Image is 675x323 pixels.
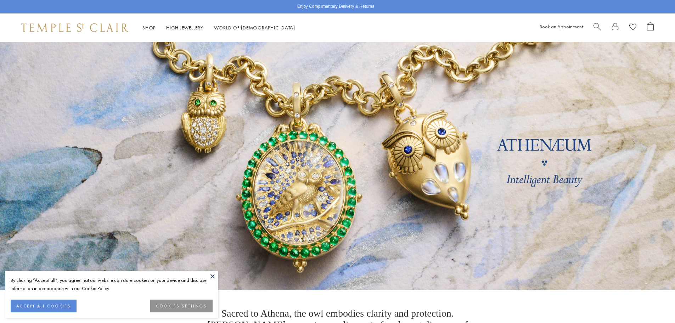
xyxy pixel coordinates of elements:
iframe: Gorgias live chat messenger [640,290,668,316]
nav: Main navigation [142,23,295,32]
a: Book an Appointment [540,23,583,30]
a: Search [594,22,601,33]
img: Temple St. Clair [21,23,128,32]
button: COOKIES SETTINGS [150,300,213,312]
a: High JewelleryHigh Jewellery [166,24,203,31]
a: Open Shopping Bag [647,22,654,33]
a: World of [DEMOGRAPHIC_DATA]World of [DEMOGRAPHIC_DATA] [214,24,295,31]
a: ShopShop [142,24,156,31]
p: Enjoy Complimentary Delivery & Returns [297,3,374,10]
a: View Wishlist [629,22,636,33]
button: ACCEPT ALL COOKIES [11,300,77,312]
div: By clicking “Accept all”, you agree that our website can store cookies on your device and disclos... [11,276,213,293]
